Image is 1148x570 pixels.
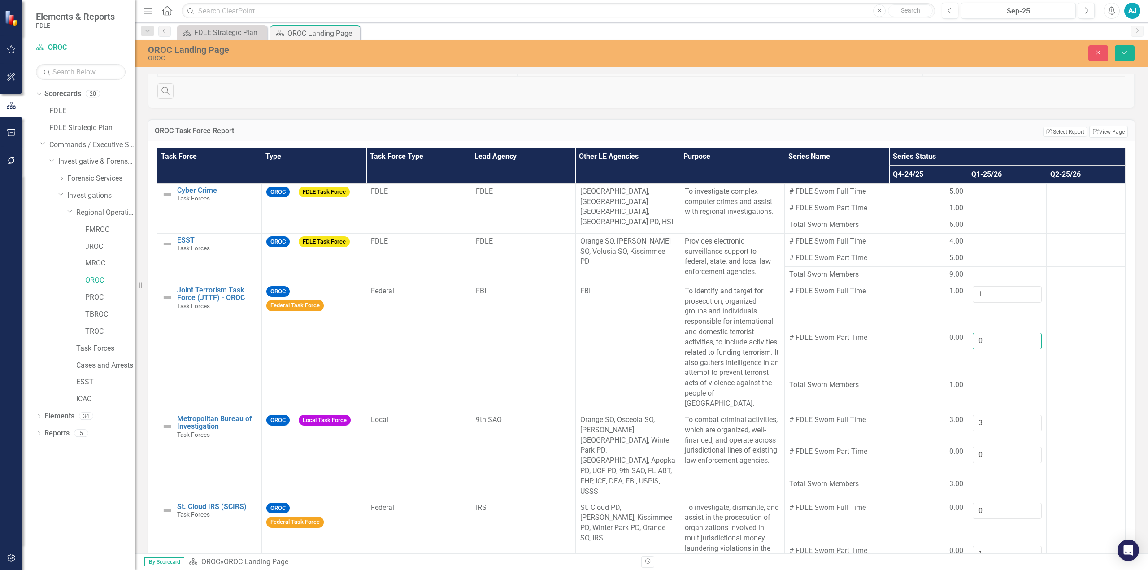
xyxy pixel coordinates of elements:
[85,225,135,235] a: FMROC
[580,415,675,496] span: Orange SO, Osceola SO, [PERSON_NAME][GEOGRAPHIC_DATA], Winter Park PD, [GEOGRAPHIC_DATA], Apopka ...
[789,203,884,213] span: # FDLE Sworn Part Time
[789,503,884,513] span: # FDLE Sworn Full Time
[85,292,135,303] a: PROC
[177,195,210,202] span: Task Forces
[76,377,135,387] a: ESST
[685,237,771,276] span: Provides electronic surveillance support to federal, state, and local law enforcement agencies.
[949,187,963,197] span: 5.00
[177,503,257,511] a: St. Cloud IRS (SCIRS)
[580,187,673,226] span: [GEOGRAPHIC_DATA], [GEOGRAPHIC_DATA] [GEOGRAPHIC_DATA], [GEOGRAPHIC_DATA] PD, HSI
[371,287,394,295] span: Federal
[86,90,100,98] div: 20
[36,64,126,80] input: Search Below...
[685,415,778,465] span: To combat criminal activities, which are organized, well-financed, and operate across jurisdictio...
[177,302,210,309] span: Task Forces
[44,428,70,439] a: Reports
[162,505,173,516] img: Not Defined
[1089,126,1128,138] a: View Page
[85,275,135,286] a: OROC
[580,503,672,543] span: St. Cloud PD, [PERSON_NAME], Kissimmee PD, Winter Park PD, Orange SO, IRS
[580,287,591,295] span: FBI
[4,10,20,26] img: ClearPoint Strategy
[79,413,93,420] div: 34
[961,3,1076,19] button: Sep-25
[949,479,963,489] span: 3.00
[789,333,884,343] span: # FDLE Sworn Part Time
[888,4,933,17] button: Search
[949,286,963,296] span: 1.00
[266,415,290,426] span: OROC
[789,479,884,489] span: Total Sworn Members
[789,236,884,247] span: # FDLE Sworn Full Time
[299,415,351,426] span: Local Task Force
[476,415,502,424] span: 9th SAO
[685,187,774,216] span: To investigate complex computer crimes and assist with regional investigations.
[162,189,173,200] img: Not Defined
[76,361,135,371] a: Cases and Arrests
[949,503,963,513] span: 0.00
[177,415,257,431] a: Metropolitan Bureau of Investigation
[789,253,884,263] span: # FDLE Sworn Part Time
[789,220,884,230] span: Total Sworn Members
[74,430,88,437] div: 5
[789,286,884,296] span: # FDLE Sworn Full Time
[949,415,963,425] span: 3.00
[476,237,493,245] span: FDLE
[36,11,115,22] span: Elements & Reports
[36,43,126,53] a: OROC
[177,511,210,518] span: Task Forces
[299,187,350,198] span: FDLE Task Force
[155,127,626,135] h3: OROC Task Force Report
[76,394,135,405] a: ICAC
[85,258,135,269] a: MROC
[162,421,173,432] img: Not Defined
[949,253,963,263] span: 5.00
[287,28,358,39] div: OROC Landing Page
[949,236,963,247] span: 4.00
[85,326,135,337] a: TROC
[371,503,394,512] span: Federal
[964,6,1073,17] div: Sep-25
[194,27,265,38] div: FDLE Strategic Plan
[266,503,290,514] span: OROC
[67,174,135,184] a: Forensic Services
[224,557,288,566] div: OROC Landing Page
[177,236,257,244] a: ESST
[685,287,779,408] span: To identify and target for prosecution, organized groups and individuals responsible for internat...
[67,191,135,201] a: Investigations
[1124,3,1140,19] button: AJ
[789,270,884,280] span: Total Sworn Members
[949,447,963,457] span: 0.00
[476,287,486,295] span: FBI
[1118,540,1139,561] div: Open Intercom Messenger
[162,239,173,249] img: Not Defined
[1043,127,1087,137] button: Select Report
[177,431,210,438] span: Task Forces
[266,286,290,297] span: OROC
[266,187,290,198] span: OROC
[201,557,220,566] a: OROC
[162,292,173,303] img: Not Defined
[371,415,388,424] span: Local
[580,237,671,266] span: Orange SO, [PERSON_NAME] SO, Volusia SO, Kissimmee PD
[36,22,115,29] small: FDLE
[148,55,708,61] div: OROC
[76,344,135,354] a: Task Forces
[266,517,324,528] span: Federal Task Force
[371,237,388,245] span: FDLE
[177,187,257,195] a: Cyber Crime
[949,380,963,390] span: 1.00
[789,415,884,425] span: # FDLE Sworn Full Time
[76,208,135,218] a: Regional Operations Centers
[789,447,884,457] span: # FDLE Sworn Part Time
[789,380,884,390] span: Total Sworn Members
[266,236,290,248] span: OROC
[299,236,350,248] span: FDLE Task Force
[476,503,487,512] span: IRS
[266,300,324,311] span: Federal Task Force
[901,7,920,14] span: Search
[177,286,257,302] a: Joint Terrorism Task Force (JTTF) - OROC
[148,45,708,55] div: OROC Landing Page
[371,187,388,196] span: FDLE
[85,309,135,320] a: TBROC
